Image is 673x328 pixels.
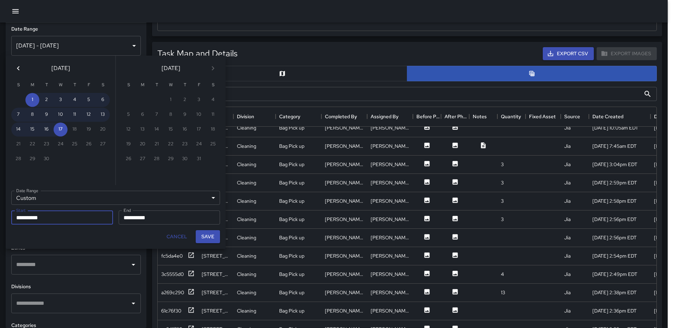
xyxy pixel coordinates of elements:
[11,122,25,137] button: 14
[178,78,191,92] span: Thursday
[12,78,25,92] span: Sunday
[25,122,39,137] button: 15
[193,78,205,92] span: Friday
[11,108,25,122] button: 7
[54,122,68,137] button: 17
[82,78,95,92] span: Friday
[26,78,39,92] span: Monday
[11,61,25,75] button: Previous month
[136,78,149,92] span: Monday
[51,63,70,73] span: [DATE]
[162,63,180,73] span: [DATE]
[196,230,220,243] button: Save
[124,207,131,213] label: End
[39,122,54,137] button: 16
[96,78,109,92] span: Saturday
[68,93,82,107] button: 4
[16,207,26,213] label: Start
[40,78,53,92] span: Tuesday
[96,108,110,122] button: 13
[39,93,54,107] button: 2
[122,78,135,92] span: Sunday
[25,108,39,122] button: 8
[207,78,219,92] span: Saturday
[82,108,96,122] button: 12
[164,230,190,243] button: Cancel
[11,191,220,205] div: Custom
[68,78,81,92] span: Thursday
[68,108,82,122] button: 11
[16,188,38,194] label: Date Range
[25,93,39,107] button: 1
[96,93,110,107] button: 6
[54,78,67,92] span: Wednesday
[39,108,54,122] button: 9
[54,108,68,122] button: 10
[54,93,68,107] button: 3
[164,78,177,92] span: Wednesday
[82,93,96,107] button: 5
[150,78,163,92] span: Tuesday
